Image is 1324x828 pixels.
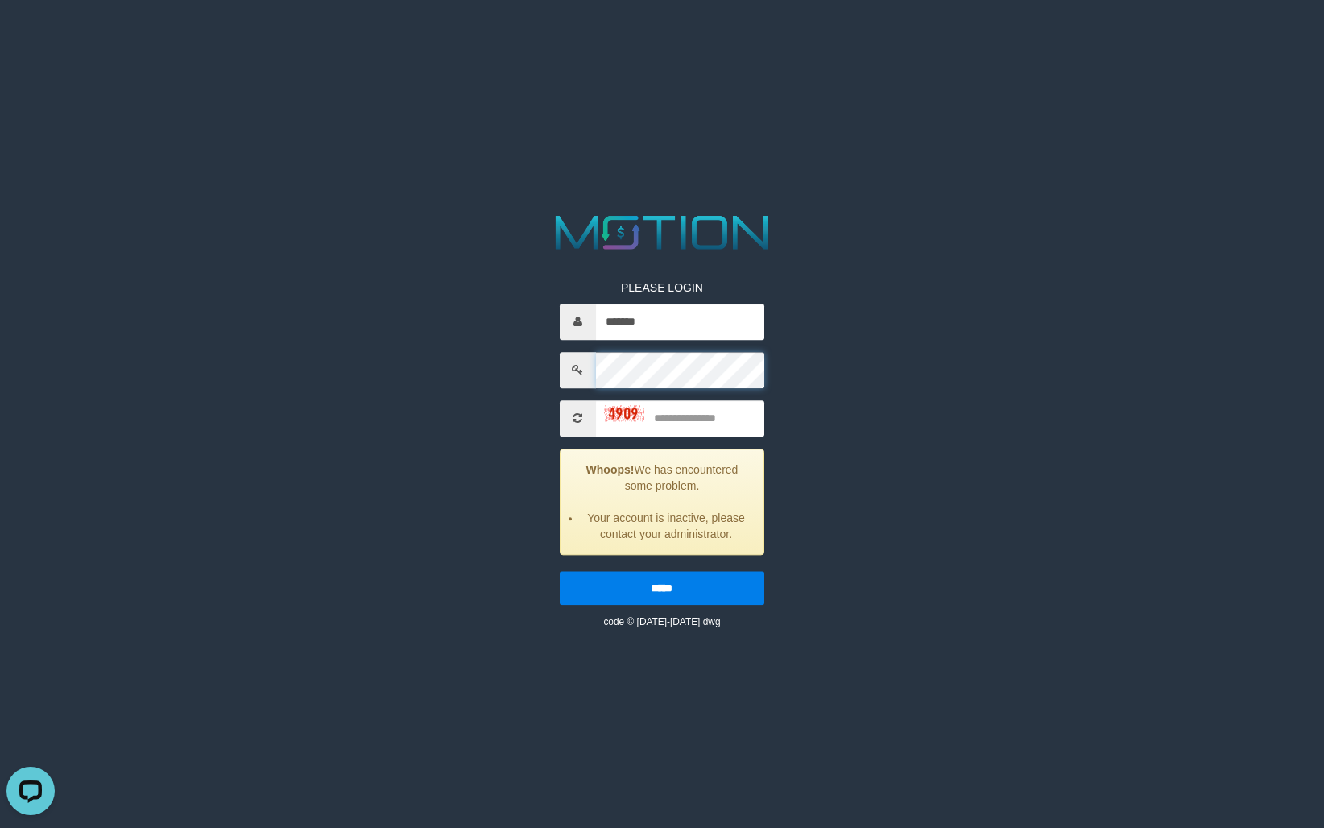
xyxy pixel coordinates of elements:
[586,463,635,476] strong: Whoops!
[560,449,764,555] div: We has encountered some problem.
[581,510,751,542] li: Your account is inactive, please contact your administrator.
[560,279,764,296] p: PLEASE LOGIN
[546,209,778,255] img: MOTION_logo.png
[6,6,55,55] button: Open LiveChat chat widget
[604,405,644,421] img: captcha
[603,616,720,627] small: code © [DATE]-[DATE] dwg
